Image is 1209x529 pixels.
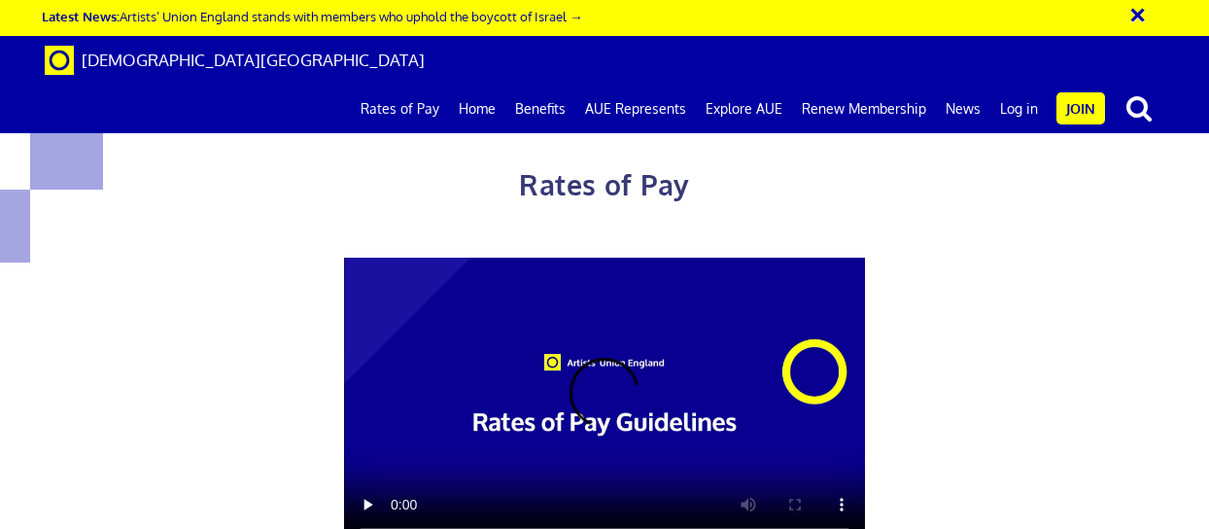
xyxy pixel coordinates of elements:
[519,167,689,202] span: Rates of Pay
[990,85,1048,133] a: Log in
[42,8,120,24] strong: Latest News:
[936,85,990,133] a: News
[351,85,449,133] a: Rates of Pay
[449,85,505,133] a: Home
[792,85,936,133] a: Renew Membership
[1056,92,1105,124] a: Join
[505,85,575,133] a: Benefits
[30,36,439,85] a: Brand [DEMOGRAPHIC_DATA][GEOGRAPHIC_DATA]
[82,50,425,70] span: [DEMOGRAPHIC_DATA][GEOGRAPHIC_DATA]
[575,85,696,133] a: AUE Represents
[1109,88,1169,128] button: search
[42,8,582,24] a: Latest News:Artists’ Union England stands with members who uphold the boycott of Israel →
[696,85,792,133] a: Explore AUE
